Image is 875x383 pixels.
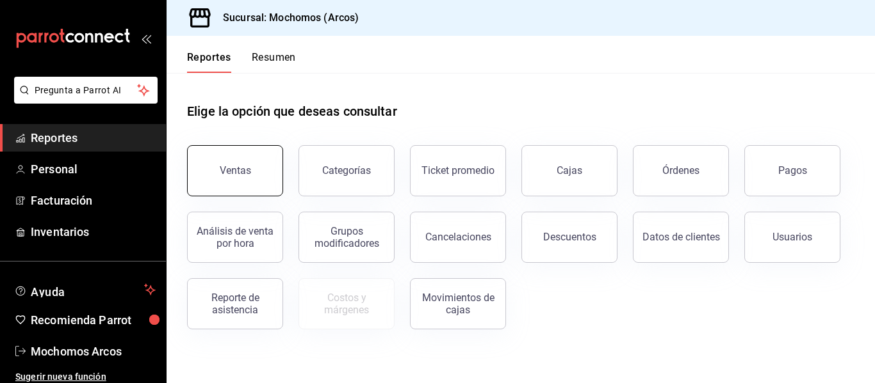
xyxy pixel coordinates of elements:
button: Cancelaciones [410,212,506,263]
div: Reporte de asistencia [195,292,275,316]
div: Cancelaciones [425,231,491,243]
button: Categorías [298,145,395,196]
div: Datos de clientes [642,231,720,243]
button: open_drawer_menu [141,33,151,43]
div: Costos y márgenes [307,292,386,316]
div: Usuarios [773,231,812,243]
button: Órdenes [633,145,729,196]
div: Análisis de venta por hora [195,225,275,249]
div: Órdenes [662,164,699,176]
div: Ticket promedio [421,164,495,176]
h1: Elige la opción que deseas consultar [187,102,397,121]
span: Personal [31,160,156,178]
div: Pagos [778,164,807,176]
button: Ventas [187,145,283,196]
button: Datos de clientes [633,212,729,263]
button: Usuarios [744,212,840,263]
button: Reportes [187,51,231,73]
span: Pregunta a Parrot AI [35,84,138,97]
div: navigation tabs [187,51,296,73]
h3: Sucursal: Mochomos (Arcos) [213,10,359,26]
div: Ventas [220,164,251,176]
span: Ayuda [31,282,139,297]
span: Facturación [31,192,156,209]
button: Grupos modificadores [298,212,395,263]
span: Inventarios [31,223,156,240]
a: Cajas [521,145,617,196]
button: Resumen [252,51,296,73]
div: Categorías [322,164,371,176]
button: Movimientos de cajas [410,278,506,329]
a: Pregunta a Parrot AI [9,93,158,106]
span: Recomienda Parrot [31,311,156,329]
span: Mochomos Arcos [31,343,156,360]
button: Ticket promedio [410,145,506,196]
button: Contrata inventarios para ver este reporte [298,278,395,329]
div: Cajas [557,163,583,178]
span: Reportes [31,129,156,146]
button: Pregunta a Parrot AI [14,77,158,104]
div: Movimientos de cajas [418,292,498,316]
button: Descuentos [521,212,617,263]
button: Reporte de asistencia [187,278,283,329]
button: Análisis de venta por hora [187,212,283,263]
button: Pagos [744,145,840,196]
div: Descuentos [543,231,596,243]
div: Grupos modificadores [307,225,386,249]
